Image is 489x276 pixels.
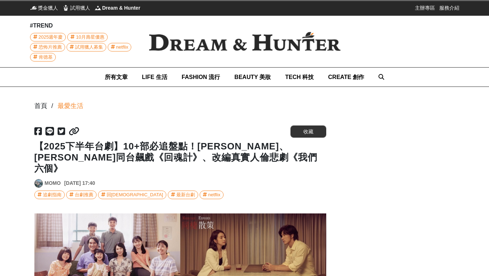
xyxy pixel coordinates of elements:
span: 10月壽星優惠 [76,33,104,41]
a: Dream & HunterDream & Hunter [94,4,141,11]
a: MOMO [45,179,61,187]
a: BEAUTY 美妝 [234,68,271,87]
div: 台劇推薦 [75,191,93,199]
a: 2025週年慶 [30,33,66,41]
span: 所有文章 [105,74,128,80]
span: netflix [116,43,128,51]
span: 肯德基 [39,53,53,61]
a: LIFE 生活 [142,68,167,87]
div: [DATE] 17:40 [64,179,95,187]
span: FASHION 流行 [182,74,220,80]
a: 10月壽星優惠 [67,33,107,41]
div: / [52,101,53,111]
div: 回[DEMOGRAPHIC_DATA] [107,191,163,199]
a: 獎金獵人獎金獵人 [30,4,58,11]
div: #TREND [30,21,137,30]
a: FASHION 流行 [182,68,220,87]
a: 恐怖片推薦 [30,43,65,51]
span: 恐怖片推薦 [39,43,62,51]
a: netflix [108,43,132,51]
a: 主辦專區 [415,4,435,11]
button: 收藏 [290,125,326,138]
a: 所有文章 [105,68,128,87]
a: 台劇推薦 [66,191,97,199]
a: 回[DEMOGRAPHIC_DATA] [98,191,166,199]
div: 最新台劇 [176,191,195,199]
a: 最愛生活 [58,101,83,111]
span: Dream & Hunter [102,4,141,11]
span: TECH 科技 [285,74,314,80]
a: Avatar [34,179,43,188]
div: 追劇指南 [43,191,62,199]
a: 追劇指南 [34,191,65,199]
a: CREATE 創作 [328,68,364,87]
span: CREATE 創作 [328,74,364,80]
div: 首頁 [34,101,47,111]
img: 試用獵人 [62,4,69,11]
span: BEAUTY 美妝 [234,74,271,80]
img: Dream & Hunter [137,20,352,63]
img: Dream & Hunter [94,4,102,11]
span: LIFE 生活 [142,74,167,80]
a: 服務介紹 [439,4,459,11]
div: netflix [208,191,220,199]
img: Avatar [35,179,43,187]
a: 最新台劇 [168,191,198,199]
span: 試用獵人募集 [75,43,103,51]
a: 肯德基 [30,53,56,61]
span: 試用獵人 [70,4,90,11]
img: 獎金獵人 [30,4,37,11]
span: 2025週年慶 [39,33,63,41]
a: 試用獵人募集 [67,43,106,51]
a: netflix [200,191,224,199]
h1: 【2025下半年台劇】10+部必追盤點！[PERSON_NAME]、[PERSON_NAME]同台飆戲《回魂計》、改編真實人倫悲劇《我們六個》 [34,141,326,174]
a: TECH 科技 [285,68,314,87]
span: 獎金獵人 [38,4,58,11]
a: 試用獵人試用獵人 [62,4,90,11]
